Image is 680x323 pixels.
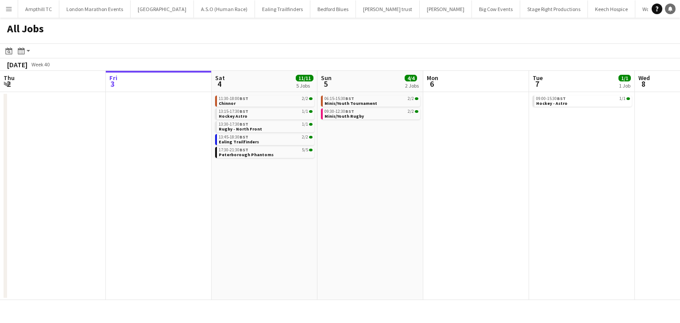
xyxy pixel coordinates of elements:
span: 2/2 [415,97,418,100]
span: Mon [427,74,438,82]
span: 2/2 [302,135,308,139]
span: 2/2 [309,136,313,138]
span: Minis/Youth Rugby [325,113,364,119]
span: 06:15-15:30 [325,96,354,101]
a: 13:45-18:30BST2/2Ealing Trailfinders [219,134,313,144]
span: BST [345,96,354,101]
span: 5/5 [302,148,308,152]
a: 11:30-18:00BST2/2Chinnor [219,96,313,106]
a: 17:30-21:30BST5/5Peterborough Phantoms [219,147,313,157]
div: 09:00-15:30BST1/1Hockey - Astro [533,96,632,108]
span: 6 [425,79,438,89]
a: 13:15-17:30BST1/1Hockey Astro [219,108,313,119]
span: Week 40 [29,61,51,68]
button: Stage Right Productions [520,0,588,18]
div: 1 Job [619,82,630,89]
span: 2/2 [302,96,308,101]
span: Fri [109,74,117,82]
span: 1/1 [302,122,308,127]
span: 13:45-18:30 [219,135,248,139]
span: BST [240,96,248,101]
span: Peterborough Phantoms [219,152,274,158]
div: 11:30-18:00BST2/2Chinnor [215,96,314,108]
span: 2 [2,79,15,89]
span: 11:30-18:00 [219,96,248,101]
span: 4/4 [405,75,417,81]
div: 13:30-17:30BST1/1Rugby - North Front [215,121,314,134]
span: 2/2 [408,109,414,114]
div: [DATE] [7,60,27,69]
span: 1/1 [309,123,313,126]
a: 13:30-17:30BST1/1Rugby - North Front [219,121,313,131]
span: Wed [638,74,650,82]
div: 06:15-15:30BST2/2Minis/Youth Tournament [321,96,420,108]
span: 5/5 [309,149,313,151]
button: London Marathon Events [59,0,131,18]
span: Tue [533,74,543,82]
span: BST [240,134,248,140]
span: 1/1 [618,75,631,81]
span: 17:30-21:30 [219,148,248,152]
button: Bedford Blues [310,0,356,18]
span: 13:15-17:30 [219,109,248,114]
span: Thu [4,74,15,82]
div: 13:15-17:30BST1/1Hockey Astro [215,108,314,121]
div: 09:30-12:30BST2/2Minis/Youth Rugby [321,108,420,121]
span: 13:30-17:30 [219,122,248,127]
span: 7 [531,79,543,89]
button: A.S.O (Human Race) [194,0,255,18]
span: Hockey - Astro [536,100,568,106]
button: Ampthill TC [18,0,59,18]
span: 1/1 [302,109,308,114]
span: 8 [637,79,650,89]
span: 11/11 [296,75,313,81]
span: Chinnor [219,100,236,106]
span: 09:30-12:30 [325,109,354,114]
span: Minis/Youth Tournament [325,100,377,106]
span: BST [557,96,566,101]
button: Keech Hospice [588,0,635,18]
span: BST [240,108,248,114]
span: 2/2 [415,110,418,113]
span: 3 [108,79,117,89]
span: 2/2 [309,97,313,100]
span: BST [240,121,248,127]
span: Sun [321,74,332,82]
button: Ealing Trailfinders [255,0,310,18]
span: 1/1 [619,96,626,101]
span: Rugby - North Front [219,126,262,132]
span: 1/1 [626,97,630,100]
button: Wolf Runs [635,0,671,18]
div: 5 Jobs [296,82,313,89]
span: 2/2 [408,96,414,101]
div: 13:45-18:30BST2/2Ealing Trailfinders [215,134,314,147]
span: BST [240,147,248,153]
a: 09:00-15:30BST1/1Hockey - Astro [536,96,630,106]
div: 17:30-21:30BST5/5Peterborough Phantoms [215,147,314,160]
span: 09:00-15:30 [536,96,566,101]
button: [PERSON_NAME] [420,0,472,18]
span: 1/1 [309,110,313,113]
div: 2 Jobs [405,82,419,89]
a: 06:15-15:30BST2/2Minis/Youth Tournament [325,96,418,106]
a: 09:30-12:30BST2/2Minis/Youth Rugby [325,108,418,119]
button: [PERSON_NAME] trust [356,0,420,18]
button: Big Cow Events [472,0,520,18]
span: BST [345,108,354,114]
span: Hockey Astro [219,113,247,119]
span: Sat [215,74,225,82]
button: [GEOGRAPHIC_DATA] [131,0,194,18]
span: 5 [320,79,332,89]
span: Ealing Trailfinders [219,139,259,145]
span: 4 [214,79,225,89]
